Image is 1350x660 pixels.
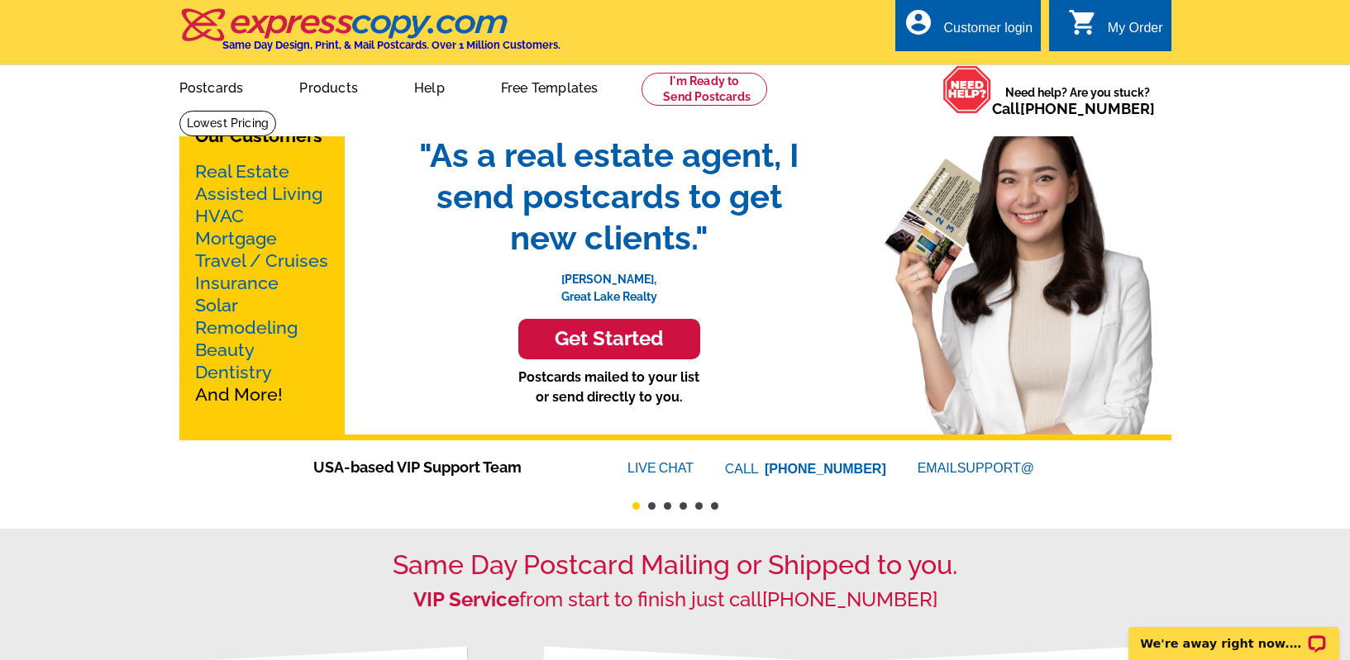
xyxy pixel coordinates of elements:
[195,206,244,226] a: HVAC
[918,461,1037,475] a: EMAILSUPPORT@
[195,339,255,360] a: Beauty
[1068,18,1163,39] a: shopping_cart My Order
[313,456,578,478] span: USA-based VIP Support Team
[1020,100,1155,117] a: [PHONE_NUMBER]
[1108,21,1163,44] div: My Order
[648,502,656,510] button: 2 of 6
[403,135,816,259] span: "As a real estate agent, I send postcards to get new clients."
[627,458,659,478] font: LIVE
[403,368,816,407] p: Postcards mailed to your list or send directly to you.
[1068,7,1098,37] i: shopping_cart
[195,183,322,204] a: Assisted Living
[765,462,886,476] a: [PHONE_NUMBER]
[195,250,328,271] a: Travel / Cruises
[664,502,671,510] button: 3 of 6
[725,459,761,479] font: CALL
[904,18,1033,39] a: account_circle Customer login
[904,7,933,37] i: account_circle
[992,84,1163,117] span: Need help? Are you stuck?
[195,317,298,338] a: Remodeling
[942,65,992,114] img: help
[195,362,272,382] a: Dentistry
[388,67,471,106] a: Help
[992,100,1155,117] span: Call
[957,458,1037,478] font: SUPPORT@
[195,273,279,293] a: Insurance
[222,39,561,51] h4: Same Day Design, Print, & Mail Postcards. Over 1 Million Customers.
[680,502,687,510] button: 4 of 6
[1118,608,1350,660] iframe: LiveChat chat widget
[711,502,718,510] button: 6 of 6
[179,20,561,51] a: Same Day Design, Print, & Mail Postcards. Over 1 Million Customers.
[273,67,384,106] a: Products
[627,461,694,475] a: LIVECHAT
[695,502,703,510] button: 5 of 6
[943,21,1033,44] div: Customer login
[403,259,816,306] p: [PERSON_NAME], Great Lake Realty
[762,587,937,611] a: [PHONE_NUMBER]
[475,67,625,106] a: Free Templates
[179,588,1171,612] h2: from start to finish just call
[153,67,270,106] a: Postcards
[413,587,519,611] strong: VIP Service
[539,327,680,351] h3: Get Started
[195,161,289,182] a: Real Estate
[195,228,277,249] a: Mortgage
[195,295,238,316] a: Solar
[632,502,640,510] button: 1 of 6
[179,549,1171,581] h1: Same Day Postcard Mailing or Shipped to you.
[195,160,329,406] p: And More!
[403,319,816,359] a: Get Started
